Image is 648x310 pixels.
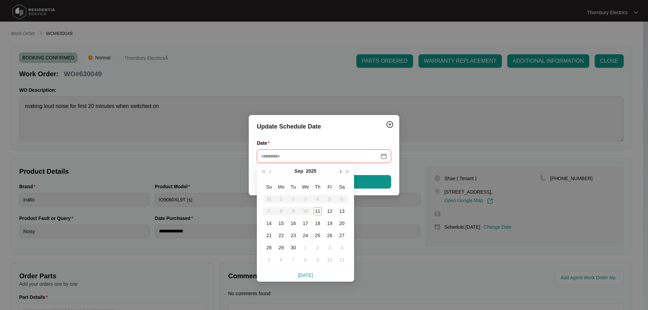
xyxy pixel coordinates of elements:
[338,256,346,264] div: 11
[277,231,285,239] div: 22
[263,181,275,193] th: Su
[338,219,346,227] div: 20
[336,229,348,242] td: 2025-09-27
[312,242,324,254] td: 2025-10-02
[299,242,312,254] td: 2025-10-01
[289,244,297,252] div: 30
[314,219,322,227] div: 18
[275,254,287,266] td: 2025-10-06
[301,256,309,264] div: 8
[295,164,303,178] button: Sep
[338,244,346,252] div: 4
[324,242,336,254] td: 2025-10-03
[299,217,312,229] td: 2025-09-17
[265,244,273,252] div: 28
[314,207,322,215] div: 11
[287,229,299,242] td: 2025-09-23
[301,244,309,252] div: 1
[275,229,287,242] td: 2025-09-22
[301,219,309,227] div: 17
[336,205,348,217] td: 2025-09-13
[275,181,287,193] th: Mo
[324,205,336,217] td: 2025-09-12
[277,244,285,252] div: 29
[287,181,299,193] th: Tu
[299,254,312,266] td: 2025-10-08
[289,231,297,239] div: 23
[324,254,336,266] td: 2025-10-10
[263,217,275,229] td: 2025-09-14
[298,273,313,278] a: [DATE]
[336,217,348,229] td: 2025-09-20
[324,217,336,229] td: 2025-09-19
[312,217,324,229] td: 2025-09-18
[265,219,273,227] div: 14
[312,229,324,242] td: 2025-09-25
[261,152,379,160] input: Date
[338,231,346,239] div: 27
[314,244,322,252] div: 2
[299,229,312,242] td: 2025-09-24
[306,164,316,178] button: 2025
[326,256,334,264] div: 10
[265,231,273,239] div: 21
[257,122,391,131] div: Update Schedule Date
[336,254,348,266] td: 2025-10-11
[384,119,395,130] button: Close
[287,242,299,254] td: 2025-09-30
[289,219,297,227] div: 16
[326,231,334,239] div: 26
[312,254,324,266] td: 2025-10-09
[277,256,285,264] div: 6
[314,256,322,264] div: 9
[263,229,275,242] td: 2025-09-21
[301,231,309,239] div: 24
[324,229,336,242] td: 2025-09-26
[326,207,334,215] div: 12
[275,242,287,254] td: 2025-09-29
[386,120,394,129] img: closeCircle
[289,256,297,264] div: 7
[287,254,299,266] td: 2025-10-07
[263,254,275,266] td: 2025-10-05
[299,181,312,193] th: We
[336,242,348,254] td: 2025-10-04
[312,205,324,217] td: 2025-09-11
[265,256,273,264] div: 5
[326,244,334,252] div: 3
[312,181,324,193] th: Th
[326,219,334,227] div: 19
[336,181,348,193] th: Sa
[257,140,272,146] label: Date
[338,207,346,215] div: 13
[275,217,287,229] td: 2025-09-15
[324,181,336,193] th: Fr
[314,231,322,239] div: 25
[287,217,299,229] td: 2025-09-16
[263,242,275,254] td: 2025-09-28
[277,219,285,227] div: 15
[257,163,391,170] div: Please enter your date.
